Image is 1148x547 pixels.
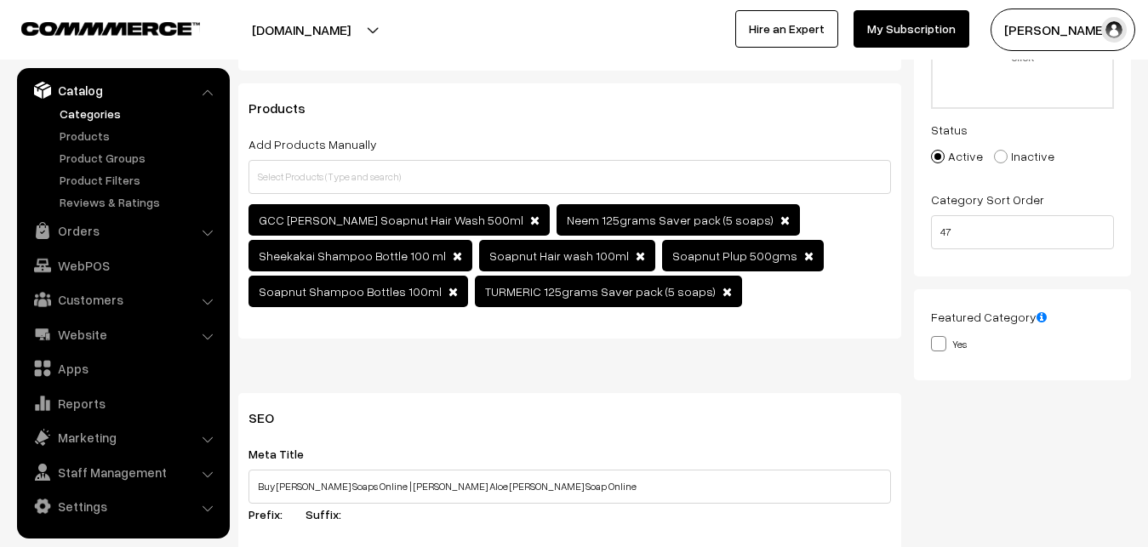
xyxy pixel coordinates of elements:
[21,353,224,384] a: Apps
[21,319,224,350] a: Website
[931,147,983,165] label: Active
[259,248,446,263] span: Sheekakai Shampoo Bottle 100 ml
[489,248,629,263] span: Soapnut Hair wash 100ml
[55,127,224,145] a: Products
[21,17,170,37] a: COMMMERCE
[931,121,968,139] label: Status
[248,505,303,523] label: Prefix:
[248,409,294,426] span: SEO
[931,308,1047,326] label: Featured Category
[931,334,967,352] label: Yes
[567,213,774,227] span: Neem 125grams Saver pack (5 soaps)
[991,9,1135,51] button: [PERSON_NAME]
[192,9,410,51] button: [DOMAIN_NAME]
[485,284,716,299] span: TURMERIC 125grams Saver pack (5 soaps)
[931,191,1044,208] label: Category Sort Order
[994,147,1054,165] label: Inactive
[55,171,224,189] a: Product Filters
[55,149,224,167] a: Product Groups
[248,160,891,194] input: Select Products (Type and search)
[21,215,224,246] a: Orders
[259,284,442,299] span: Soapnut Shampoo Bottles 100ml
[21,250,224,281] a: WebPOS
[21,457,224,487] a: Staff Management
[306,505,362,523] label: Suffix:
[854,10,969,48] a: My Subscription
[21,388,224,419] a: Reports
[259,213,523,227] span: GCC [PERSON_NAME] Soapnut Hair Wash 500ml
[672,248,797,263] span: Soapnut Plup 500gms
[21,75,224,105] a: Catalog
[21,284,224,315] a: Customers
[248,100,326,117] span: Products
[248,445,324,463] label: Meta Title
[248,470,891,504] input: Meta Title
[55,105,224,123] a: Categories
[1101,17,1127,43] img: user
[248,135,377,153] label: Add Products Manually
[21,491,224,521] a: Settings
[931,215,1114,249] input: Enter Number
[21,422,224,453] a: Marketing
[735,10,838,48] a: Hire an Expert
[55,193,224,211] a: Reviews & Ratings
[21,22,200,35] img: COMMMERCE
